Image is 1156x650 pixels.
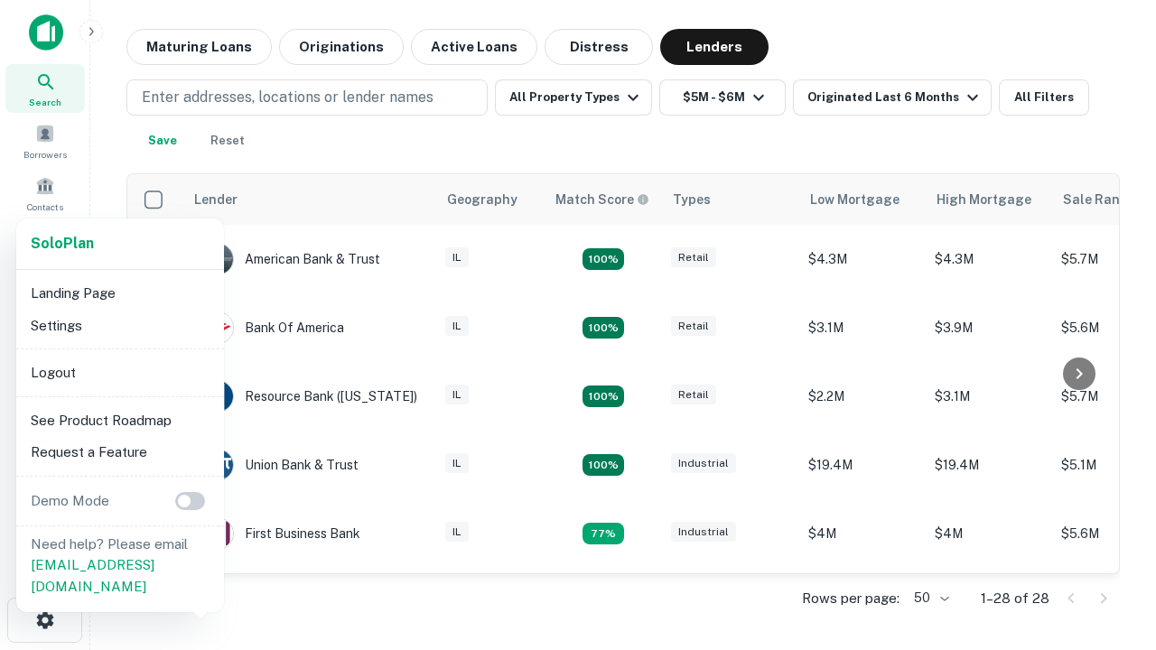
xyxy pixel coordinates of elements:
li: See Product Roadmap [23,404,217,437]
li: Request a Feature [23,436,217,469]
p: Need help? Please email [31,534,210,598]
a: [EMAIL_ADDRESS][DOMAIN_NAME] [31,557,154,594]
li: Landing Page [23,277,217,310]
iframe: Chat Widget [1066,448,1156,534]
a: SoloPlan [31,233,94,255]
p: Demo Mode [23,490,117,512]
li: Settings [23,310,217,342]
li: Logout [23,357,217,389]
strong: Solo Plan [31,235,94,252]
